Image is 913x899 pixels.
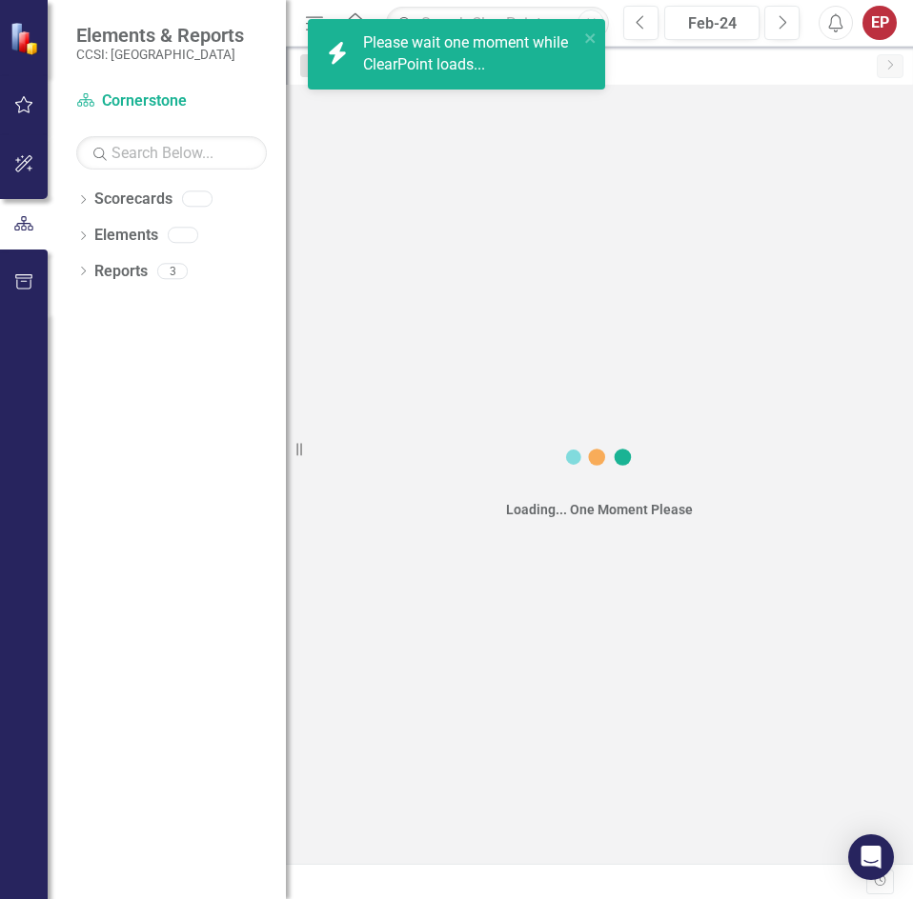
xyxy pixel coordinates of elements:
[76,47,244,62] small: CCSI: [GEOGRAPHIC_DATA]
[664,6,760,40] button: Feb-24
[671,12,753,35] div: Feb-24
[584,27,598,49] button: close
[862,6,897,40] button: EP
[157,263,188,279] div: 3
[9,21,43,55] img: ClearPoint Strategy
[386,7,609,40] input: Search ClearPoint...
[848,834,894,880] div: Open Intercom Messenger
[76,24,244,47] span: Elements & Reports
[76,90,267,112] a: Cornerstone
[94,225,158,247] a: Elements
[94,261,148,283] a: Reports
[363,32,578,76] div: Please wait one moment while ClearPoint loads...
[94,189,172,210] a: Scorecards
[76,136,267,170] input: Search Below...
[506,500,693,519] div: Loading... One Moment Please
